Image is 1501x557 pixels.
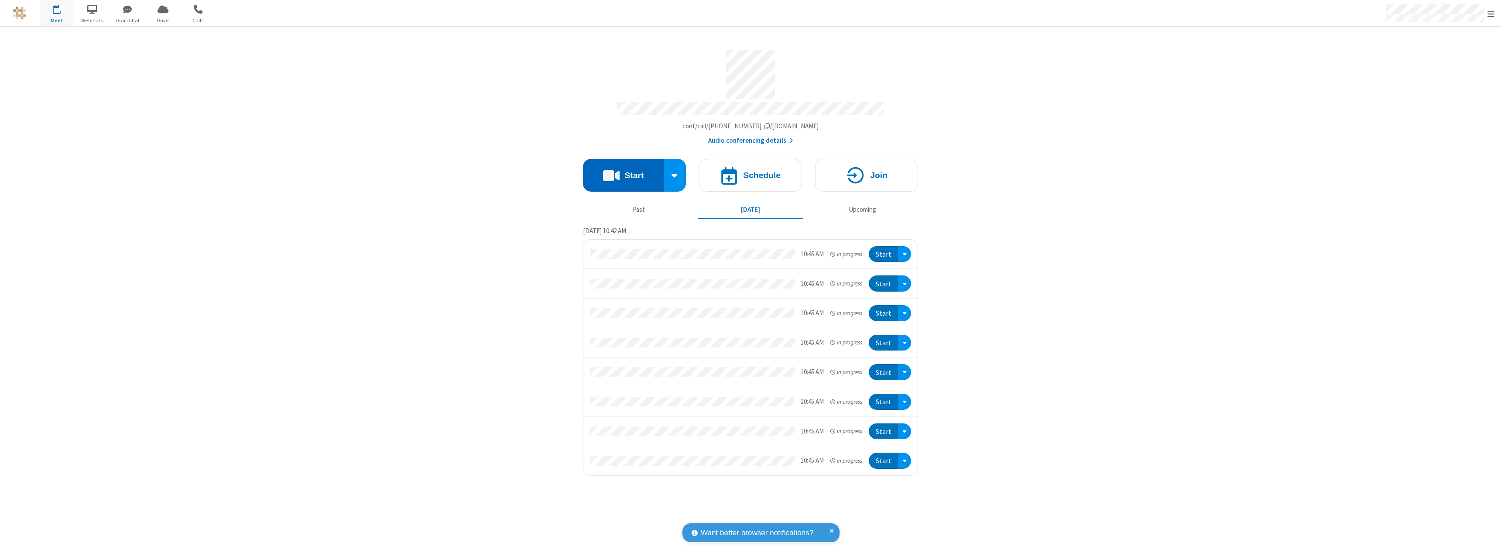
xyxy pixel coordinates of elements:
h4: Join [870,171,888,179]
div: Open menu [898,305,911,321]
button: Start [869,423,898,440]
em: in progress [830,309,862,317]
div: Open menu [898,335,911,351]
div: 10:45 AM [801,279,824,289]
h4: Schedule [743,171,781,179]
section: Today's Meetings [583,226,918,476]
button: Join [815,159,918,192]
div: Open menu [898,246,911,262]
span: [DATE] 10:42 AM [583,227,626,235]
em: in progress [830,279,862,288]
h4: Start [624,171,644,179]
span: Drive [147,17,179,24]
div: 10:45 AM [801,397,824,407]
em: in progress [830,250,862,258]
button: Upcoming [810,201,915,218]
div: Open menu [898,364,911,380]
button: Schedule [699,159,802,192]
div: 10:45 AM [801,249,824,259]
button: Start [869,453,898,469]
div: Open menu [898,453,911,469]
button: [DATE] [698,201,803,218]
div: Start conference options [664,159,686,192]
em: in progress [830,368,862,376]
button: Start [869,335,898,351]
span: Webinars [76,17,109,24]
iframe: Chat [1479,534,1494,551]
em: in progress [830,427,862,435]
div: 10:45 AM [801,308,824,318]
section: Account details [583,43,918,146]
button: Start [869,305,898,321]
button: Past [586,201,692,218]
em: in progress [830,398,862,406]
img: QA Selenium DO NOT DELETE OR CHANGE [13,7,26,20]
button: Start [869,246,898,262]
div: Open menu [898,275,911,292]
span: Want better browser notifications? [701,527,813,539]
em: in progress [830,457,862,465]
span: Team Chat [111,17,144,24]
div: 10:45 AM [801,367,824,377]
span: Copy my meeting room link [682,122,819,130]
em: in progress [830,338,862,347]
button: Start [583,159,664,192]
button: Copy my meeting room linkCopy my meeting room link [682,121,819,131]
div: 10:45 AM [801,338,824,348]
button: Start [869,364,898,380]
span: Calls [182,17,215,24]
button: Audio conferencing details [708,136,793,146]
span: Meet [41,17,73,24]
button: Start [869,394,898,410]
div: 10:45 AM [801,456,824,466]
div: Open menu [898,423,911,440]
button: Start [869,275,898,292]
div: 10:45 AM [801,426,824,437]
div: 8 [59,5,65,11]
div: Open menu [898,394,911,410]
